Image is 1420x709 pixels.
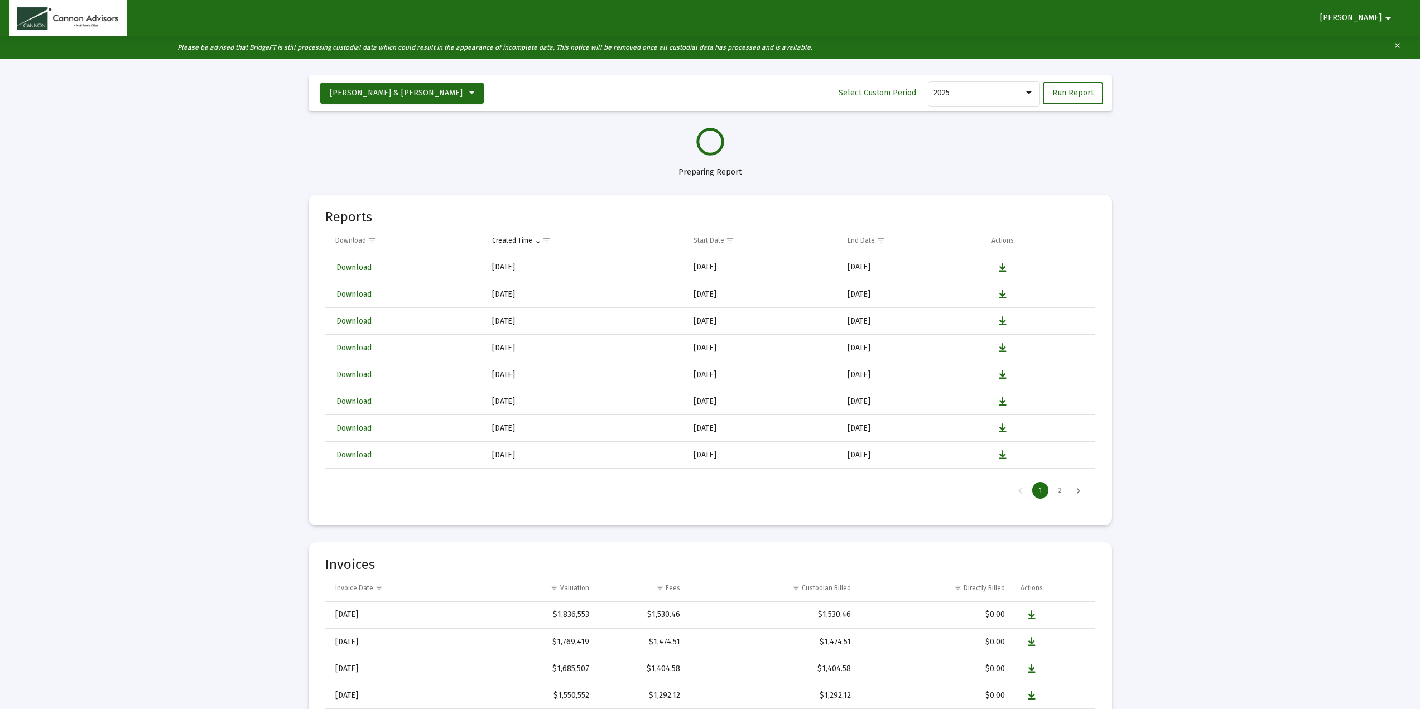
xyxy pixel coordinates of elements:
[686,227,839,254] td: Column Start Date
[335,636,465,648] div: [DATE]
[686,281,839,308] td: [DATE]
[597,629,689,655] td: $1,474.51
[492,369,678,380] div: [DATE]
[335,690,465,701] div: [DATE]
[1320,13,1382,23] span: [PERSON_NAME]
[688,602,858,629] td: $1,530.46
[17,7,118,30] img: Dashboard
[840,335,984,361] td: [DATE]
[330,88,463,98] span: [PERSON_NAME] & [PERSON_NAME]
[859,629,1013,655] td: $0.00
[492,316,678,327] div: [DATE]
[686,335,839,361] td: [DATE]
[656,583,664,592] span: Show filter options for column 'Fees'
[1011,482,1029,499] div: Previous Page
[840,227,984,254] td: Column End Date
[1069,482,1087,499] div: Next Page
[694,236,724,245] div: Start Date
[1013,575,1095,601] td: Column Actions
[335,236,366,245] div: Download
[492,236,532,245] div: Created Time
[597,682,689,709] td: $1,292.12
[877,236,885,244] span: Show filter options for column 'End Date'
[597,575,689,601] td: Column Fees
[336,450,372,460] span: Download
[686,361,839,388] td: [DATE]
[840,281,984,308] td: [DATE]
[688,655,858,682] td: $1,404.58
[1043,82,1103,104] button: Run Report
[473,655,597,682] td: $1,685,507
[991,236,1014,245] div: Actions
[492,450,678,461] div: [DATE]
[492,343,678,354] div: [DATE]
[550,583,559,592] span: Show filter options for column 'Valuation'
[686,388,839,415] td: [DATE]
[933,88,950,98] span: 2025
[859,602,1013,629] td: $0.00
[848,236,875,245] div: End Date
[368,236,376,244] span: Show filter options for column 'Download'
[336,316,372,326] span: Download
[325,227,1095,506] div: Data grid
[688,629,858,655] td: $1,474.51
[839,88,916,98] span: Select Custom Period
[840,388,984,415] td: [DATE]
[177,44,812,51] i: Please be advised that BridgeFT is still processing custodial data which could result in the appe...
[1382,7,1395,30] mat-icon: arrow_drop_down
[688,575,858,601] td: Column Custodian Billed
[492,289,678,300] div: [DATE]
[336,370,372,379] span: Download
[1307,7,1408,29] button: [PERSON_NAME]
[802,583,851,592] div: Custodian Billed
[336,290,372,299] span: Download
[335,609,465,620] div: [DATE]
[666,583,680,592] div: Fees
[335,583,373,592] div: Invoice Date
[325,211,372,223] mat-card-title: Reports
[688,682,858,709] td: $1,292.12
[1021,583,1043,592] div: Actions
[859,655,1013,682] td: $0.00
[325,559,375,570] mat-card-title: Invoices
[1393,39,1402,56] mat-icon: clear
[542,236,551,244] span: Show filter options for column 'Created Time'
[859,575,1013,601] td: Column Directly Billed
[792,583,800,592] span: Show filter options for column 'Custodian Billed'
[964,583,1005,592] div: Directly Billed
[597,655,689,682] td: $1,404.58
[484,227,686,254] td: Column Created Time
[859,682,1013,709] td: $0.00
[840,361,984,388] td: [DATE]
[597,602,689,629] td: $1,530.46
[1052,482,1068,499] div: Page 2
[726,236,734,244] span: Show filter options for column 'Start Date'
[473,575,597,601] td: Column Valuation
[473,602,597,629] td: $1,836,553
[686,415,839,442] td: [DATE]
[309,156,1112,178] div: Preparing Report
[325,475,1095,506] div: Page Navigation
[686,254,839,281] td: [DATE]
[840,415,984,442] td: [DATE]
[686,442,839,469] td: [DATE]
[954,583,962,592] span: Show filter options for column 'Directly Billed'
[840,469,984,495] td: [DATE]
[335,663,465,674] div: [DATE]
[320,83,484,104] button: [PERSON_NAME] & [PERSON_NAME]
[492,262,678,273] div: [DATE]
[375,583,383,592] span: Show filter options for column 'Invoice Date'
[473,682,597,709] td: $1,550,552
[840,308,984,335] td: [DATE]
[1032,482,1048,499] div: Page 1
[336,263,372,272] span: Download
[560,583,589,592] div: Valuation
[492,423,678,434] div: [DATE]
[336,343,372,353] span: Download
[984,227,1095,254] td: Column Actions
[686,469,839,495] td: [DATE]
[686,308,839,335] td: [DATE]
[325,227,485,254] td: Column Download
[840,254,984,281] td: [DATE]
[840,442,984,469] td: [DATE]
